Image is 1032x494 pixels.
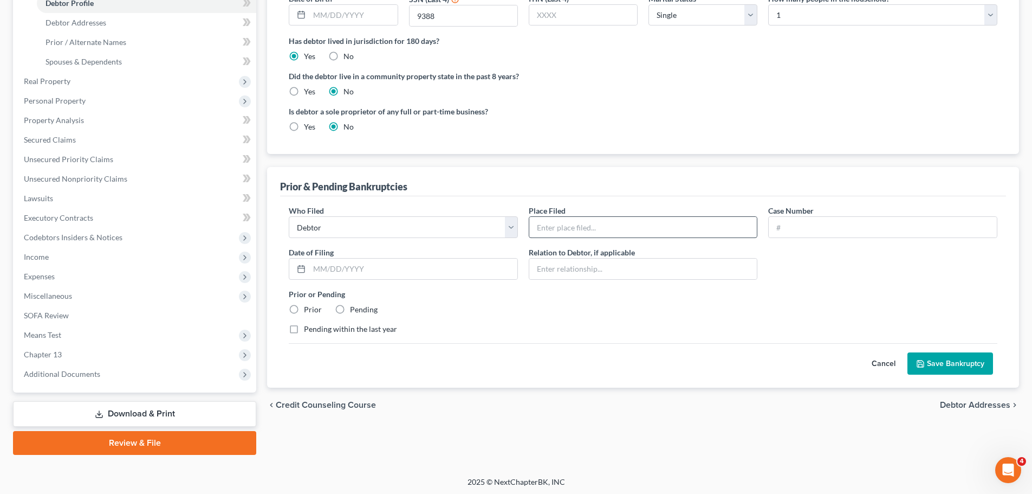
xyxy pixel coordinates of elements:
a: Unsecured Priority Claims [15,150,256,169]
button: Save Bankruptcy [907,352,993,375]
a: Property Analysis [15,111,256,130]
label: No [343,121,354,132]
a: Lawsuits [15,189,256,208]
span: SOFA Review [24,311,69,320]
a: Secured Claims [15,130,256,150]
input: Enter relationship... [529,259,757,279]
span: Real Property [24,76,70,86]
label: Prior [304,304,322,315]
a: Executory Contracts [15,208,256,228]
span: Codebtors Insiders & Notices [24,233,122,242]
span: Secured Claims [24,135,76,144]
input: Enter place filed... [529,217,757,238]
a: Debtor Addresses [37,13,256,33]
input: XXXX [529,5,637,25]
div: Prior & Pending Bankruptcies [280,180,407,193]
label: Prior or Pending [289,288,997,300]
i: chevron_left [267,401,276,409]
label: Yes [304,51,315,62]
i: chevron_right [1010,401,1019,409]
span: Chapter 13 [24,350,62,359]
label: Is debtor a sole proprietor of any full or part-time business? [289,106,638,117]
span: Who Filed [289,206,324,215]
span: Miscellaneous [24,291,72,300]
label: Yes [304,121,315,132]
a: Prior / Alternate Names [37,33,256,52]
button: Cancel [860,353,907,375]
span: Debtor Addresses [46,18,106,27]
button: Debtor Addresses chevron_right [940,401,1019,409]
span: Income [24,252,49,261]
a: Download & Print [13,401,256,427]
input: XXXX [410,5,517,26]
span: Credit Counseling Course [276,401,376,409]
span: Personal Property [24,96,86,105]
span: Additional Documents [24,369,100,378]
span: Expenses [24,272,55,281]
label: Case Number [768,205,814,216]
input: MM/DD/YYYY [309,5,397,25]
label: No [343,86,354,97]
label: Pending [350,304,378,315]
label: Yes [304,86,315,97]
span: Executory Contracts [24,213,93,222]
label: Has debtor lived in jurisdiction for 180 days? [289,35,997,47]
label: No [343,51,354,62]
span: Unsecured Priority Claims [24,155,113,164]
input: # [769,217,997,238]
a: Spouses & Dependents [37,52,256,72]
span: Means Test [24,330,61,339]
iframe: Intercom live chat [995,457,1021,483]
span: Date of Filing [289,248,334,257]
input: MM/DD/YYYY [309,259,517,279]
span: Debtor Addresses [940,401,1010,409]
span: 4 [1017,457,1026,466]
a: Unsecured Nonpriority Claims [15,169,256,189]
span: Lawsuits [24,194,53,203]
span: Unsecured Nonpriority Claims [24,174,127,183]
span: Spouses & Dependents [46,57,122,66]
label: Did the debtor live in a community property state in the past 8 years? [289,70,997,82]
span: Property Analysis [24,116,84,125]
label: Pending within the last year [304,324,397,335]
button: chevron_left Credit Counseling Course [267,401,376,409]
span: Place Filed [529,206,566,215]
a: SOFA Review [15,306,256,325]
label: Relation to Debtor, if applicable [529,247,635,258]
span: Prior / Alternate Names [46,37,126,47]
a: Review & File [13,431,256,455]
